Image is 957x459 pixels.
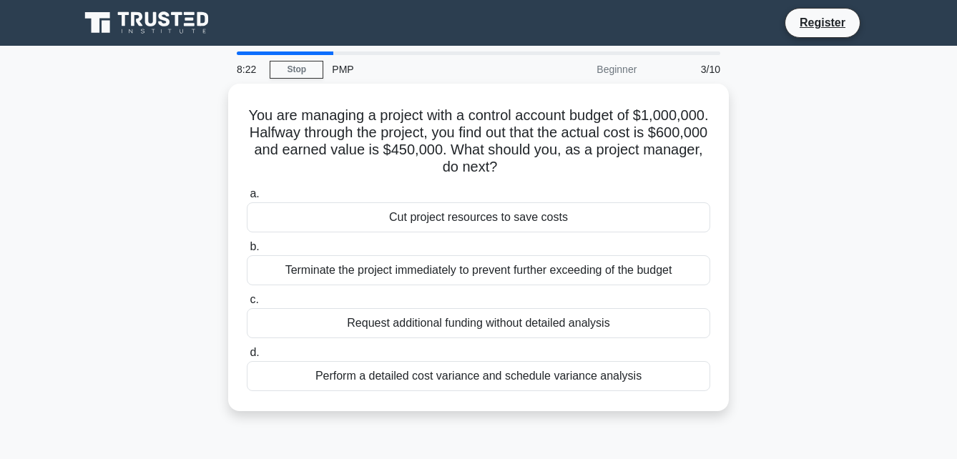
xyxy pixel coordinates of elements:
div: 3/10 [645,55,729,84]
span: b. [250,240,259,252]
div: Cut project resources to save costs [247,202,710,232]
div: PMP [323,55,520,84]
a: Stop [270,61,323,79]
div: Terminate the project immediately to prevent further exceeding of the budget [247,255,710,285]
div: Perform a detailed cost variance and schedule variance analysis [247,361,710,391]
span: a. [250,187,259,199]
h5: You are managing a project with a control account budget of $1,000,000. Halfway through the proje... [245,107,712,177]
div: Beginner [520,55,645,84]
span: c. [250,293,258,305]
div: Request additional funding without detailed analysis [247,308,710,338]
a: Register [791,14,854,31]
div: 8:22 [228,55,270,84]
span: d. [250,346,259,358]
